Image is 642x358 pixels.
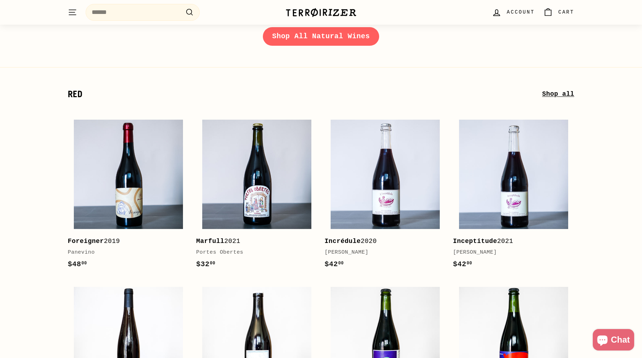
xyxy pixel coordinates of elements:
b: Inceptitude [453,238,497,245]
a: Inceptitude2021[PERSON_NAME] [453,114,574,277]
div: 2021 [453,236,567,247]
div: [PERSON_NAME] [325,248,439,257]
b: Marfull [196,238,224,245]
sup: 00 [338,261,343,266]
b: Incrédule [325,238,361,245]
a: Shop All Natural Wines [263,27,379,46]
div: 2019 [68,236,182,247]
span: $32 [196,260,215,268]
span: $48 [68,260,87,268]
a: Cart [539,2,579,23]
div: 2020 [325,236,439,247]
sup: 00 [210,261,215,266]
span: $42 [325,260,344,268]
a: Incrédule2020[PERSON_NAME] [325,114,446,277]
div: [PERSON_NAME] [453,248,567,257]
a: Marfull2021Portes Obertes [196,114,317,277]
h2: Red [68,89,542,99]
a: Account [488,2,539,23]
div: Panevino [68,248,182,257]
span: Cart [558,8,574,16]
a: Shop all [542,89,574,99]
span: $42 [453,260,472,268]
div: 2021 [196,236,310,247]
sup: 00 [467,261,472,266]
b: Foreigner [68,238,104,245]
a: Foreigner2019Panevino [68,114,189,277]
div: Portes Obertes [196,248,310,257]
span: Account [507,8,535,16]
sup: 00 [81,261,87,266]
inbox-online-store-chat: Shopify online store chat [591,329,636,352]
